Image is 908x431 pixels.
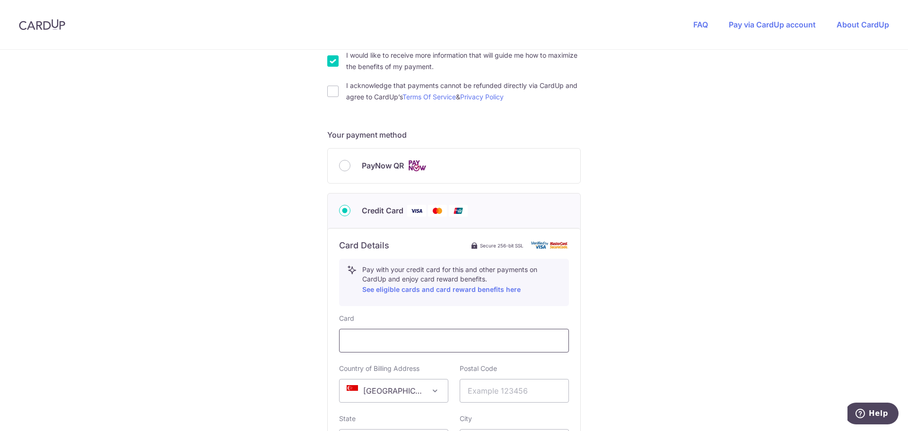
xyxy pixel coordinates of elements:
[729,20,816,29] a: Pay via CardUp account
[402,93,456,101] a: Terms Of Service
[460,414,472,423] label: City
[346,80,581,103] label: I acknowledge that payments cannot be refunded directly via CardUp and agree to CardUp’s &
[362,265,561,295] p: Pay with your credit card for this and other payments on CardUp and enjoy card reward benefits.
[837,20,889,29] a: About CardUp
[693,20,708,29] a: FAQ
[340,379,448,402] span: Singapore
[339,240,389,251] h6: Card Details
[346,50,581,72] label: I would like to receive more information that will guide me how to maximize the benefits of my pa...
[460,364,497,373] label: Postal Code
[362,160,404,171] span: PayNow QR
[480,242,524,249] span: Secure 256-bit SSL
[460,379,569,403] input: Example 123456
[327,129,581,141] h5: Your payment method
[362,205,403,216] span: Credit Card
[347,335,561,346] iframe: Secure card payment input frame
[531,241,569,249] img: card secure
[847,403,899,426] iframe: Opens a widget where you can find more information
[19,19,65,30] img: CardUp
[362,285,521,293] a: See eligible cards and card reward benefits here
[407,205,426,217] img: Visa
[339,414,356,423] label: State
[460,93,504,101] a: Privacy Policy
[339,364,419,373] label: Country of Billing Address
[339,379,448,403] span: Singapore
[428,205,447,217] img: Mastercard
[339,205,569,217] div: Credit Card Visa Mastercard Union Pay
[449,205,468,217] img: Union Pay
[408,160,427,172] img: Cards logo
[339,314,354,323] label: Card
[339,160,569,172] div: PayNow QR Cards logo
